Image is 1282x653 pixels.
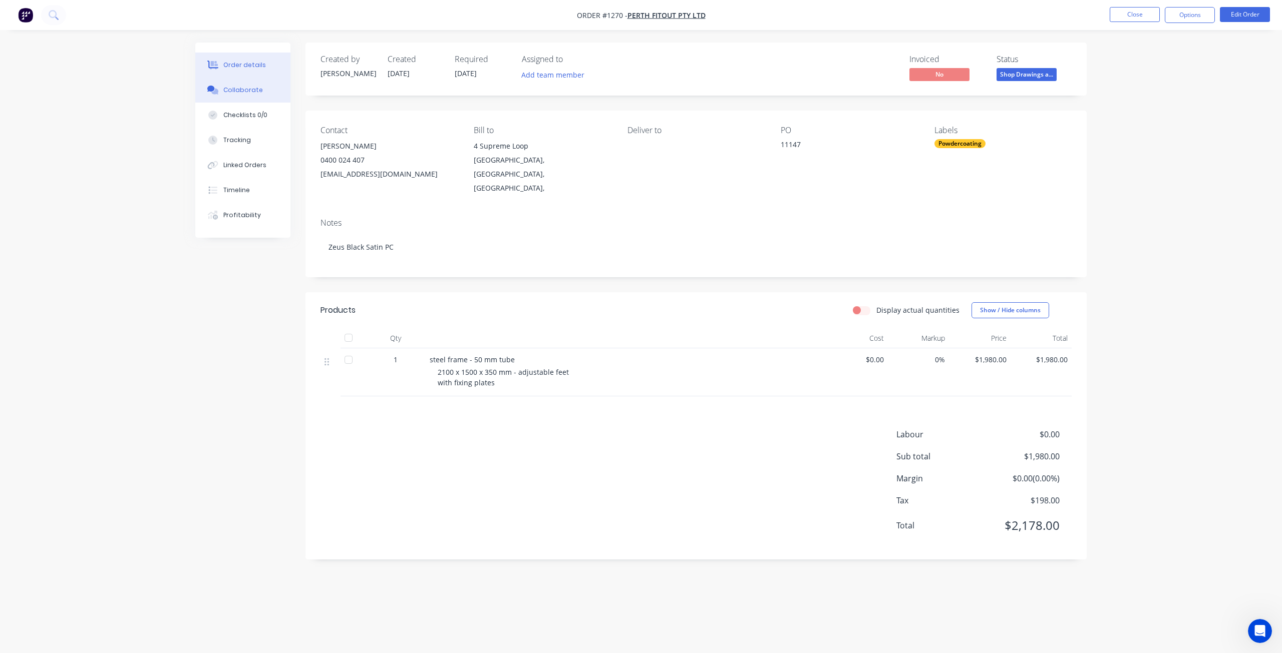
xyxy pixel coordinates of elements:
[195,203,290,228] button: Profitability
[781,139,906,153] div: 11147
[474,126,611,135] div: Bill to
[320,167,458,181] div: [EMAIL_ADDRESS][DOMAIN_NAME]
[223,136,251,145] div: Tracking
[986,494,1060,506] span: $198.00
[826,328,888,348] div: Cost
[320,126,458,135] div: Contact
[1110,7,1160,22] button: Close
[474,153,611,195] div: [GEOGRAPHIC_DATA], [GEOGRAPHIC_DATA], [GEOGRAPHIC_DATA],
[986,450,1060,462] span: $1,980.00
[896,472,986,484] span: Margin
[320,304,356,316] div: Products
[320,218,1072,228] div: Notes
[1011,328,1072,348] div: Total
[195,53,290,78] button: Order details
[997,55,1072,64] div: Status
[223,161,266,170] div: Linked Orders
[438,367,571,387] span: 2100 x 1500 x 350 mm - adjustable feet with fixing plates
[986,472,1060,484] span: $0.00 ( 0.00 %)
[876,305,959,315] label: Display actual quantities
[972,302,1049,318] button: Show / Hide columns
[949,328,1011,348] div: Price
[896,519,986,531] span: Total
[934,126,1072,135] div: Labels
[516,68,590,82] button: Add team member
[896,428,986,440] span: Labour
[1220,7,1270,22] button: Edit Order
[830,354,884,365] span: $0.00
[195,153,290,178] button: Linked Orders
[909,55,985,64] div: Invoiced
[577,11,627,20] span: Order #1270 -
[896,494,986,506] span: Tax
[195,78,290,103] button: Collaborate
[366,328,426,348] div: Qty
[909,68,970,81] span: No
[888,328,949,348] div: Markup
[320,232,1072,262] div: Zeus Black Satin PC
[522,55,622,64] div: Assigned to
[223,86,263,95] div: Collaborate
[455,69,477,78] span: [DATE]
[474,139,611,195] div: 4 Supreme Loop[GEOGRAPHIC_DATA], [GEOGRAPHIC_DATA], [GEOGRAPHIC_DATA],
[394,354,398,365] span: 1
[986,516,1060,534] span: $2,178.00
[1248,619,1272,643] iframe: Intercom live chat
[195,178,290,203] button: Timeline
[223,61,266,70] div: Order details
[223,211,261,220] div: Profitability
[388,69,410,78] span: [DATE]
[627,126,765,135] div: Deliver to
[320,55,376,64] div: Created by
[223,186,250,195] div: Timeline
[997,68,1057,81] span: Shop Drawings a...
[223,111,267,120] div: Checklists 0/0
[953,354,1007,365] span: $1,980.00
[997,68,1057,83] button: Shop Drawings a...
[522,68,590,82] button: Add team member
[320,139,458,181] div: [PERSON_NAME]0400 024 407[EMAIL_ADDRESS][DOMAIN_NAME]
[627,11,706,20] a: Perth Fitout PTY LTD
[1165,7,1215,23] button: Options
[18,8,33,23] img: Factory
[896,450,986,462] span: Sub total
[320,68,376,79] div: [PERSON_NAME]
[320,153,458,167] div: 0400 024 407
[986,428,1060,440] span: $0.00
[388,55,443,64] div: Created
[892,354,945,365] span: 0%
[195,128,290,153] button: Tracking
[1015,354,1068,365] span: $1,980.00
[455,55,510,64] div: Required
[195,103,290,128] button: Checklists 0/0
[781,126,918,135] div: PO
[320,139,458,153] div: [PERSON_NAME]
[474,139,611,153] div: 4 Supreme Loop
[430,355,515,364] span: steel frame - 50 mm tube
[934,139,986,148] div: Powdercoating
